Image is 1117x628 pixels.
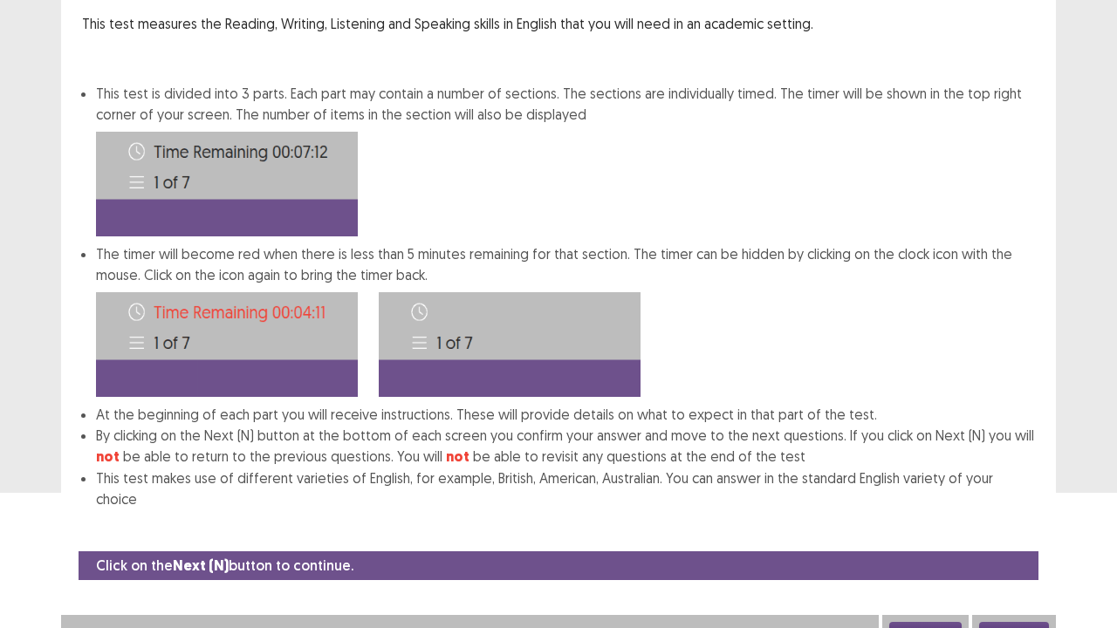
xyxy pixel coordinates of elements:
strong: Next (N) [173,556,229,575]
li: This test makes use of different varieties of English, for example, British, American, Australian... [96,468,1035,509]
p: This test measures the Reading, Writing, Listening and Speaking skills in English that you will n... [82,13,1035,34]
strong: not [446,447,469,466]
strong: not [96,447,120,466]
img: Time-image [379,292,641,397]
li: By clicking on the Next (N) button at the bottom of each screen you confirm your answer and move ... [96,425,1035,468]
img: Time-image [96,292,358,397]
li: At the beginning of each part you will receive instructions. These will provide details on what t... [96,404,1035,425]
li: This test is divided into 3 parts. Each part may contain a number of sections. The sections are i... [96,83,1035,236]
p: Click on the button to continue. [96,555,353,577]
li: The timer will become red when there is less than 5 minutes remaining for that section. The timer... [96,243,1035,404]
img: Time-image [96,132,358,236]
